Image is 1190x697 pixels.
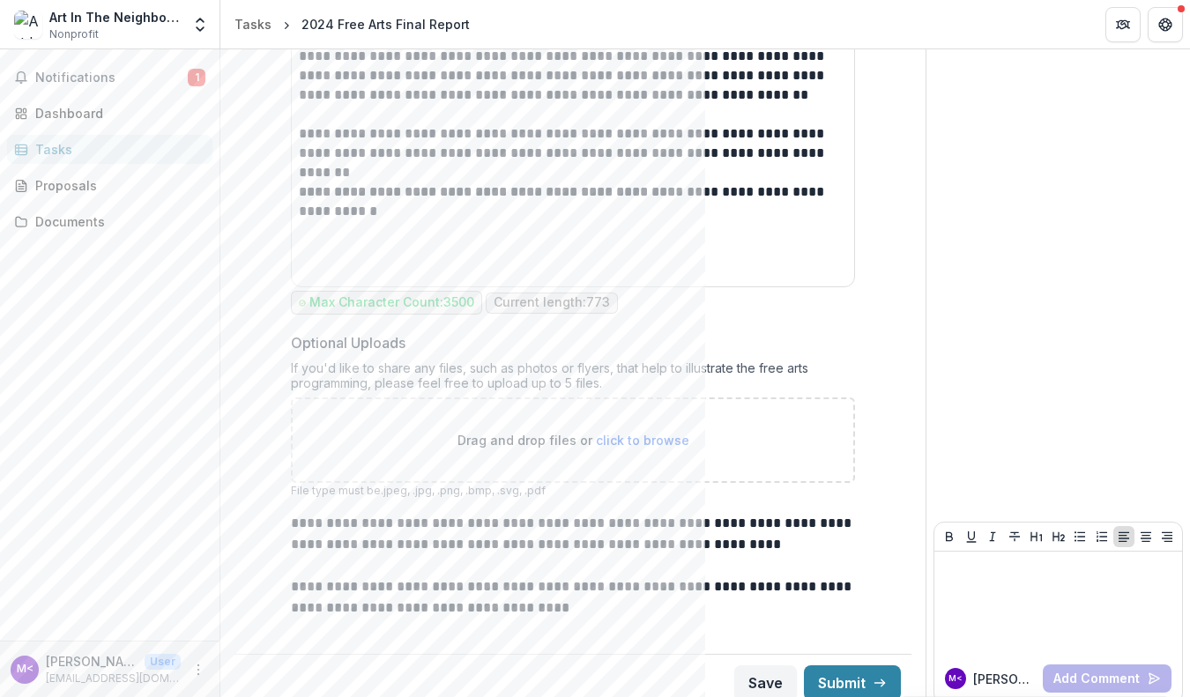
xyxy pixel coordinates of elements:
[1069,526,1090,547] button: Bullet List
[973,670,1036,688] p: [PERSON_NAME]
[35,212,198,231] div: Documents
[457,431,689,449] p: Drag and drop files or
[7,207,212,236] a: Documents
[7,99,212,128] a: Dashboard
[948,674,963,683] div: Mollie Burke <artintheneighborhoodvt@gmail.com>
[596,433,689,448] span: click to browse
[7,135,212,164] a: Tasks
[1135,526,1157,547] button: Align Center
[234,15,271,33] div: Tasks
[35,70,188,85] span: Notifications
[301,15,470,33] div: 2024 Free Arts Final Report
[1157,526,1178,547] button: Align Right
[227,11,279,37] a: Tasks
[1004,526,1025,547] button: Strike
[1105,7,1141,42] button: Partners
[46,671,181,686] p: [EMAIL_ADDRESS][DOMAIN_NAME]
[227,11,477,37] nav: breadcrumb
[291,332,405,353] p: Optional Uploads
[1026,526,1047,547] button: Heading 1
[961,526,982,547] button: Underline
[494,295,610,310] p: Current length: 773
[1148,7,1183,42] button: Get Help
[1043,664,1171,693] button: Add Comment
[14,11,42,39] img: Art In The Neighborhood
[291,360,855,397] div: If you'd like to share any files, such as photos or flyers, that help to illustrate the free arts...
[145,654,181,670] p: User
[982,526,1003,547] button: Italicize
[49,26,99,42] span: Nonprofit
[1091,526,1112,547] button: Ordered List
[291,483,855,499] p: File type must be .jpeg, .jpg, .png, .bmp, .svg, .pdf
[188,69,205,86] span: 1
[17,664,33,675] div: Mollie Burke <artintheneighborhoodvt@gmail.com>
[1113,526,1134,547] button: Align Left
[7,171,212,200] a: Proposals
[35,176,198,195] div: Proposals
[939,526,960,547] button: Bold
[188,659,209,680] button: More
[35,140,198,159] div: Tasks
[1048,526,1069,547] button: Heading 2
[309,295,474,310] p: Max Character Count: 3500
[49,8,181,26] div: Art In The Neighborhood
[35,104,198,122] div: Dashboard
[7,63,212,92] button: Notifications1
[46,652,138,671] p: [PERSON_NAME] <[EMAIL_ADDRESS][DOMAIN_NAME]>
[188,7,212,42] button: Open entity switcher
